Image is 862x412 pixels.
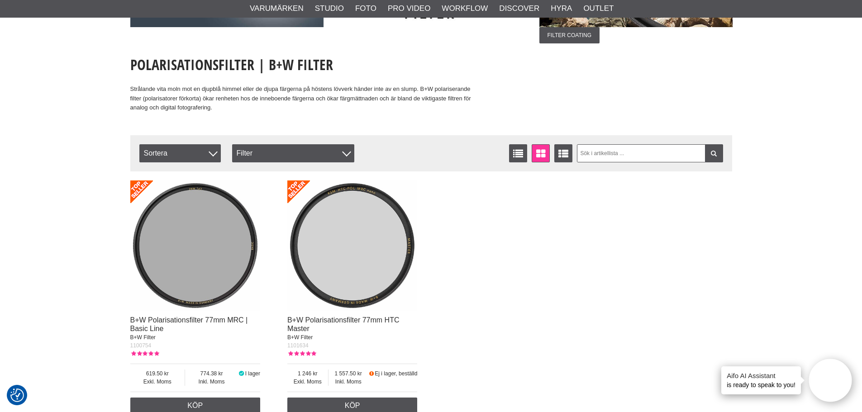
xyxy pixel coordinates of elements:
[10,388,24,402] img: Revisit consent button
[315,3,344,14] a: Studio
[238,370,245,377] i: I lager
[355,3,376,14] a: Foto
[721,366,801,394] div: is ready to speak to you!
[10,387,24,403] button: Samtyckesinställningar
[532,144,550,162] a: Fönstervisning
[287,369,328,378] span: 1 246
[551,3,572,14] a: Hyra
[388,3,430,14] a: Pro Video
[287,342,309,349] span: 1101634
[130,334,156,341] span: B+W Filter
[245,370,260,377] span: I lager
[130,342,152,349] span: 1100754
[583,3,614,14] a: Outlet
[139,144,221,162] span: Sortera
[130,369,185,378] span: 619.50
[130,55,478,75] h1: Polarisationsfilter | B+W Filter
[554,144,572,162] a: Utökad listvisning
[287,180,418,311] img: B+W Polarisationsfilter 77mm HTC Master
[185,378,238,386] span: Inkl. Moms
[442,3,488,14] a: Workflow
[329,369,368,378] span: 1 557.50
[130,180,261,311] img: B+W Polarisationsfilter 77mm MRC | Basic Line
[287,350,316,358] div: Kundbetyg: 5.00
[727,371,795,380] h4: Aifo AI Assistant
[130,85,478,113] p: Strålande vita moln mot en djupblå himmel eller de djupa färgerna på höstens lövverk händer inte ...
[130,316,248,332] a: B+W Polarisationsfilter 77mm MRC | Basic Line
[250,3,304,14] a: Varumärken
[185,369,238,378] span: 774.38
[287,316,400,332] a: B+W Polarisationsfilter 77mm HTC Master
[130,378,185,386] span: Exkl. Moms
[232,144,354,162] div: Filter
[705,144,723,162] a: Filtrera
[368,370,375,377] i: Beställd
[577,144,723,162] input: Sök i artikellista ...
[499,3,539,14] a: Discover
[130,350,159,358] div: Kundbetyg: 5.00
[287,334,313,341] span: B+W Filter
[375,370,417,377] span: Ej i lager, beställd
[287,378,328,386] span: Exkl. Moms
[509,144,527,162] a: Listvisning
[329,378,368,386] span: Inkl. Moms
[539,27,600,43] span: Filter Coating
